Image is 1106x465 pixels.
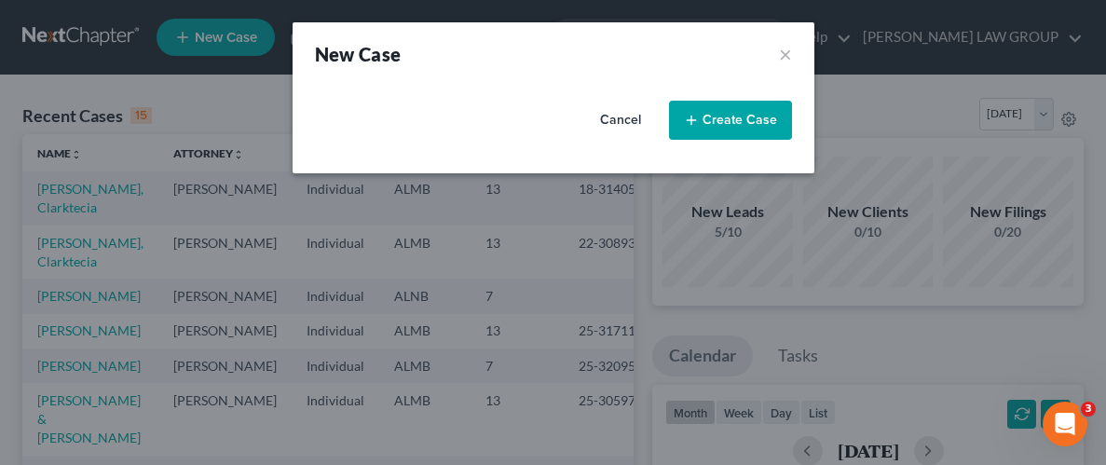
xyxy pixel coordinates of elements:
strong: New Case [315,43,402,65]
iframe: Intercom live chat [1043,402,1087,446]
button: Create Case [669,101,792,140]
button: Cancel [580,102,662,139]
button: × [779,41,792,67]
span: 3 [1081,402,1096,417]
